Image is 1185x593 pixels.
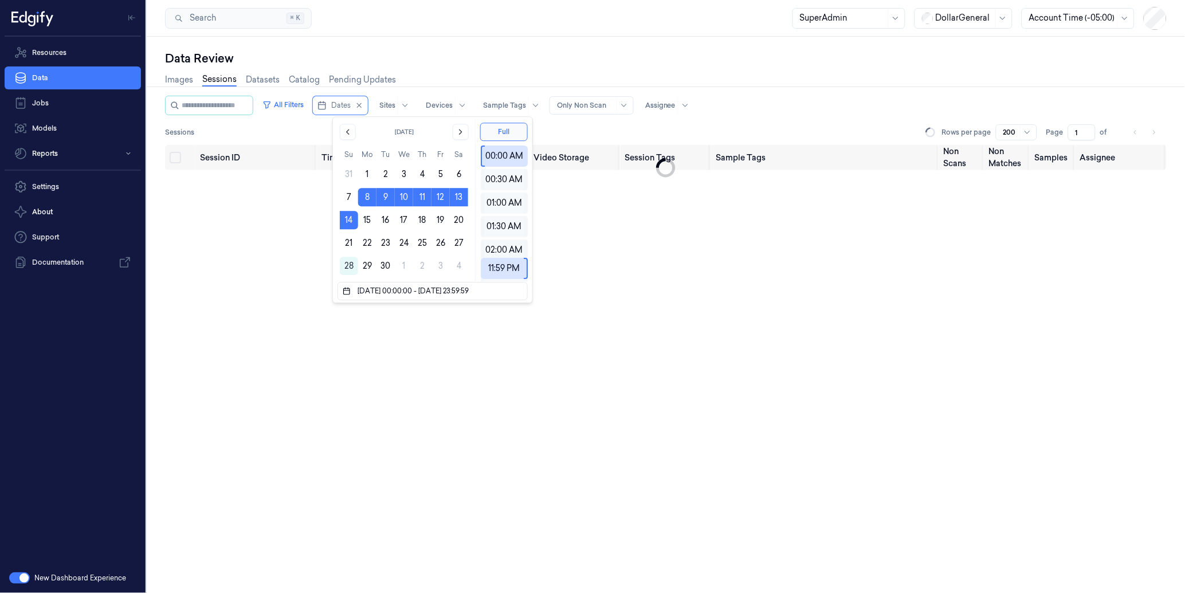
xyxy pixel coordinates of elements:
[340,124,356,140] button: Go to the Previous Month
[939,145,984,170] th: Non Scans
[5,66,141,89] a: Data
[413,234,431,252] button: Thursday, September 25th, 2025
[413,165,431,183] button: Thursday, September 4th, 2025
[453,124,469,140] button: Go to the Next Month
[395,234,413,252] button: Wednesday, September 24th, 2025
[5,251,141,274] a: Documentation
[485,146,524,167] div: 00:00 AM
[395,257,413,275] button: Wednesday, October 1st, 2025
[984,145,1030,170] th: Non Matches
[484,258,523,279] div: 11:59 PM
[258,96,308,114] button: All Filters
[289,74,320,86] a: Catalog
[5,92,141,115] a: Jobs
[450,188,468,206] button: Saturday, September 13th, 2025, selected
[376,165,395,183] button: Tuesday, September 2nd, 2025
[358,165,376,183] button: Monday, September 1st, 2025
[358,257,376,275] button: Monday, September 29th, 2025
[413,211,431,229] button: Thursday, September 18th, 2025
[413,188,431,206] button: Thursday, September 11th, 2025, selected
[431,188,450,206] button: Friday, September 12th, 2025, selected
[123,9,141,27] button: Toggle Navigation
[5,201,141,223] button: About
[395,149,413,160] th: Wednesday
[529,145,621,170] th: Video Storage
[5,117,141,140] a: Models
[450,211,468,229] button: Saturday, September 20th, 2025
[340,257,358,275] button: Today, Sunday, September 28th, 2025
[450,234,468,252] button: Saturday, September 27th, 2025
[942,127,991,138] p: Rows per page
[331,100,351,111] span: Dates
[484,216,524,237] div: 01:30 AM
[395,165,413,183] button: Wednesday, September 3rd, 2025
[5,142,141,165] button: Reports
[376,211,395,229] button: Tuesday, September 16th, 2025
[202,73,237,87] a: Sessions
[376,257,395,275] button: Tuesday, September 30th, 2025
[340,149,468,275] table: September 2025
[165,127,194,138] span: Sessions
[376,234,395,252] button: Tuesday, September 23rd, 2025
[431,234,450,252] button: Friday, September 26th, 2025
[340,149,358,160] th: Sunday
[185,12,216,24] span: Search
[450,257,468,275] button: Saturday, October 4th, 2025
[165,8,312,29] button: Search⌘K
[5,41,141,64] a: Resources
[1128,124,1162,140] nav: pagination
[165,74,193,86] a: Images
[431,165,450,183] button: Friday, September 5th, 2025
[340,188,358,206] button: Sunday, September 7th, 2025
[340,234,358,252] button: Sunday, September 21st, 2025
[358,188,376,206] button: Monday, September 8th, 2025, selected
[431,211,450,229] button: Friday, September 19th, 2025
[376,149,395,160] th: Tuesday
[450,165,468,183] button: Saturday, September 6th, 2025
[1100,127,1119,138] span: of
[358,149,376,160] th: Monday
[484,169,524,190] div: 00:30 AM
[313,96,368,115] button: Dates
[395,188,413,206] button: Wednesday, September 10th, 2025, selected
[165,50,1167,66] div: Data Review
[413,257,431,275] button: Thursday, October 2nd, 2025
[5,226,141,249] a: Support
[195,145,317,170] th: Session ID
[413,149,431,160] th: Thursday
[376,188,395,206] button: Tuesday, September 9th, 2025, selected
[711,145,939,170] th: Sample Tags
[395,211,413,229] button: Wednesday, September 17th, 2025
[329,74,396,86] a: Pending Updates
[431,257,450,275] button: Friday, October 3rd, 2025
[340,165,358,183] button: Sunday, August 31st, 2025
[484,193,524,214] div: 01:00 AM
[1030,145,1076,170] th: Samples
[1076,145,1167,170] th: Assignee
[363,124,446,140] button: [DATE]
[340,211,358,229] button: Sunday, September 14th, 2025, selected
[480,123,528,141] button: Full
[621,145,712,170] th: Session Tags
[1046,127,1064,138] span: Page
[484,239,524,261] div: 02:00 AM
[450,149,468,160] th: Saturday
[170,152,181,163] button: Select all
[431,149,450,160] th: Friday
[355,284,517,298] input: Dates
[317,145,438,170] th: Timestamp (Session)
[5,175,141,198] a: Settings
[358,234,376,252] button: Monday, September 22nd, 2025
[358,211,376,229] button: Monday, September 15th, 2025
[246,74,280,86] a: Datasets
